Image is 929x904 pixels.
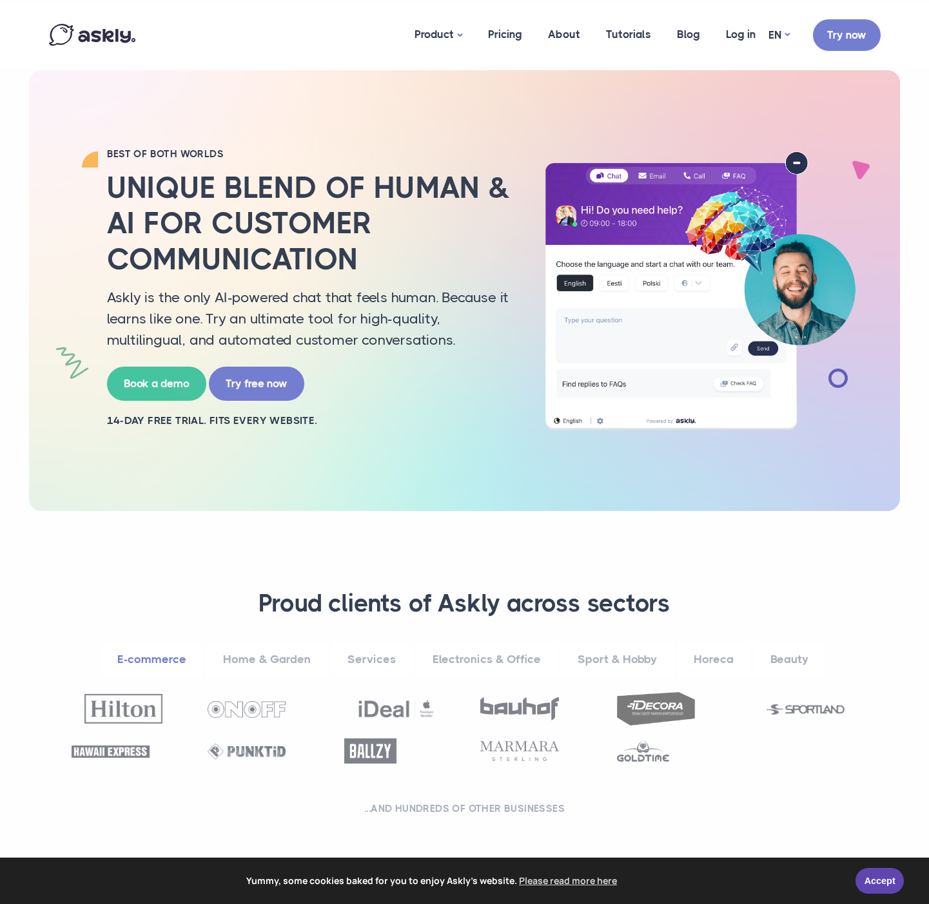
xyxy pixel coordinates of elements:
img: Goldtime [617,740,669,762]
a: Blog [664,3,713,66]
a: Services [331,642,413,677]
h2: ...and hundreds of other businesses [65,802,865,815]
a: Tutorials [593,3,664,66]
a: Log in [713,3,768,66]
img: OnOff [208,701,286,718]
a: E-commerce [101,642,203,677]
a: learn more about cookies [517,871,619,890]
h3: Proud clients of Askly across sectors [65,588,865,619]
a: Home & Garden [206,642,328,677]
img: Bauhof [480,697,558,720]
p: Askly is the only AI-powered chat that feels human. Because it learns like one. Try an ultimate t... [107,287,513,351]
a: Electronics & Office [416,642,558,677]
img: Marmara Sterling [480,741,558,761]
a: Sport & Hobby [561,642,674,677]
a: Try now [813,19,881,51]
a: Try free now [209,367,304,401]
a: Horeca [677,642,750,677]
a: Book a demo [107,367,206,401]
a: Accept [856,868,904,894]
img: Hawaii Express [72,745,150,758]
a: Pricing [475,3,535,66]
h2: 14-day free trial. Fits every website. [107,414,513,428]
a: Beauty [754,642,825,677]
a: About [535,3,593,66]
img: Ballzy [344,738,396,764]
img: Hilton [84,694,162,723]
a: EN [768,26,790,44]
a: Product [402,3,475,67]
h2: Unique blend of human & AI for customer communication [107,170,513,277]
img: Punktid [208,744,286,760]
img: Ideal [357,694,435,724]
img: Sportland [767,704,845,715]
img: Askly [49,24,135,46]
img: AI multilingual chat [533,151,868,430]
span: Yummy, some cookies baked for you to enjoy Askly's website. [19,871,846,890]
h2: BEST OF BOTH WORLDS [107,148,513,160]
